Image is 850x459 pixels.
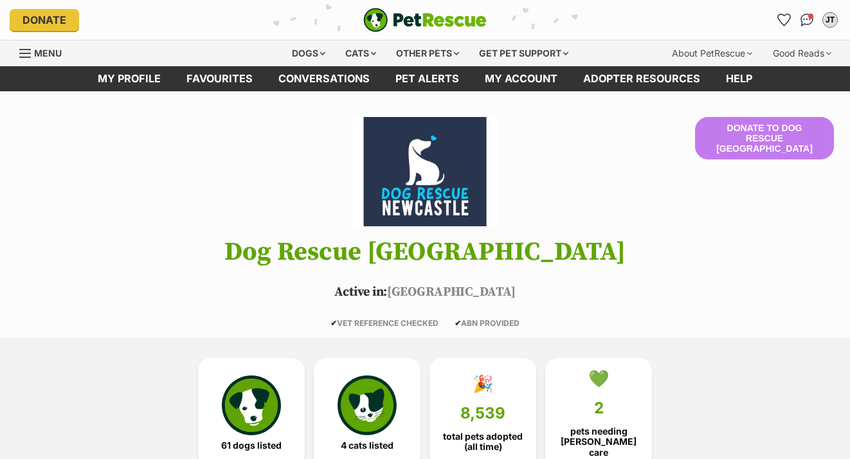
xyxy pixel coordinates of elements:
div: Good Reads [764,40,840,66]
button: My account [820,10,840,30]
a: My profile [85,66,174,91]
a: Conversations [797,10,817,30]
div: Other pets [387,40,468,66]
img: Dog Rescue Newcastle [352,117,498,226]
a: My account [472,66,570,91]
a: conversations [266,66,383,91]
div: 💚 [588,369,609,388]
img: cat-icon-068c71abf8fe30c970a85cd354bc8e23425d12f6e8612795f06af48be43a487a.svg [338,375,397,435]
span: pets needing [PERSON_NAME] care [556,426,641,457]
div: Dogs [283,40,334,66]
a: PetRescue [363,8,487,32]
span: Active in: [334,284,387,300]
img: chat-41dd97257d64d25036548639549fe6c8038ab92f7586957e7f3b1b290dea8141.svg [800,14,814,26]
div: JT [824,14,836,26]
span: Menu [34,48,62,59]
div: Get pet support [470,40,577,66]
span: 2 [594,399,604,417]
button: Donate to Dog Rescue [GEOGRAPHIC_DATA] [695,117,834,159]
div: Cats [336,40,385,66]
a: Help [713,66,765,91]
span: VET REFERENCE CHECKED [330,318,439,328]
span: 8,539 [460,404,505,422]
a: Adopter resources [570,66,713,91]
a: Pet alerts [383,66,472,91]
div: About PetRescue [663,40,761,66]
div: 🎉 [473,374,493,393]
icon: ✔ [330,318,337,328]
img: logo-e224e6f780fb5917bec1dbf3a21bbac754714ae5b6737aabdf751b685950b380.svg [363,8,487,32]
a: Donate [10,9,79,31]
span: ABN PROVIDED [455,318,520,328]
a: Favourites [174,66,266,91]
icon: ✔ [455,318,461,328]
span: total pets adopted (all time) [440,431,525,452]
a: Favourites [773,10,794,30]
img: petrescue-icon-eee76f85a60ef55c4a1927667547b313a7c0e82042636edf73dce9c88f694885.svg [222,375,281,435]
span: 4 cats listed [341,440,393,451]
a: Menu [19,40,71,64]
ul: Account quick links [773,10,840,30]
span: 61 dogs listed [221,440,282,451]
